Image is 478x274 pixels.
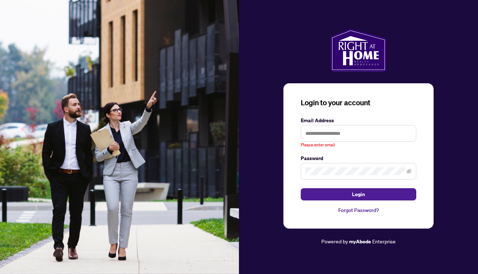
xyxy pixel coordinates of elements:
[301,116,416,124] label: Email Address
[301,188,416,200] button: Login
[301,142,335,149] span: Please enter email
[372,238,396,244] span: Enterprise
[301,98,416,108] h3: Login to your account
[330,28,386,72] img: ma-logo
[321,238,348,244] span: Powered by
[407,169,412,174] span: eye-invisible
[352,189,365,200] span: Login
[301,206,416,214] a: Forgot Password?
[349,238,371,246] a: myAbode
[301,154,416,162] label: Password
